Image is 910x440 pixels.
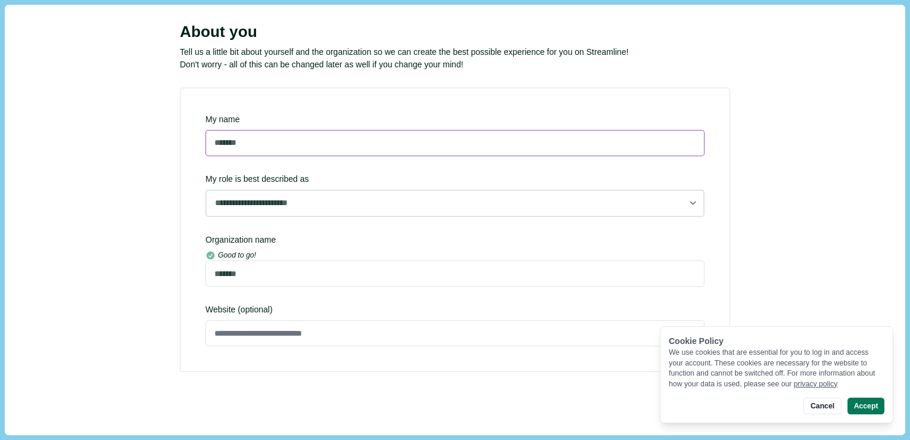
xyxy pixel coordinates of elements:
button: Accept [847,398,884,414]
div: We use cookies that are essential for you to log in and access your account. These cookies are ne... [669,348,884,389]
p: Tell us a little bit about yourself and the organization so we can create the best possible exper... [180,46,730,58]
div: Good to go! [218,250,256,261]
span: Website (optional) [205,303,705,316]
div: Organization name [205,234,705,246]
div: My role is best described as [205,173,705,217]
p: Don't worry - all of this can be changed later as well if you change your mind! [180,58,730,71]
a: privacy policy [794,380,838,388]
span: Cookie Policy [669,336,724,346]
div: About you [180,23,730,42]
div: My name [205,113,705,126]
button: Cancel [803,398,841,414]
